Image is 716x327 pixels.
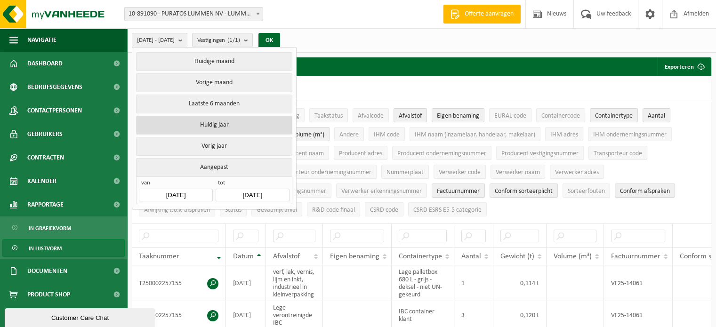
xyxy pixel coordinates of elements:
button: Verwerker adresVerwerker adres: Activate to sort [550,165,604,179]
button: IHM codeIHM code: Activate to sort [369,127,405,141]
span: Transporteur code [594,150,642,157]
span: 10-891090 - PURATOS LUMMEN NV - LUMMEN [124,7,263,21]
span: Factuurnummer [437,188,480,195]
span: EURAL code [494,112,526,120]
button: IHM ondernemingsnummerIHM ondernemingsnummer: Activate to sort [588,127,672,141]
span: Product Shop [27,283,70,306]
button: Laatste 6 maanden [136,95,292,113]
span: van [139,179,212,189]
button: Verwerker naamVerwerker naam: Activate to sort [491,165,545,179]
button: Aangepast [136,158,292,176]
iframe: chat widget [5,306,157,327]
button: AfvalcodeAfvalcode: Activate to sort [353,108,389,122]
button: NummerplaatNummerplaat: Activate to sort [381,165,429,179]
span: Contactpersonen [27,99,82,122]
button: AantalAantal: Activate to sort [643,108,670,122]
span: Dashboard [27,52,63,75]
button: OK [258,33,280,48]
button: Vorige maand [136,73,292,92]
span: Transporteur ondernemingsnummer [275,169,371,176]
span: Afvalstof [273,253,300,260]
span: R&D code finaal [312,207,355,214]
button: CSRD codeCSRD code: Activate to sort [365,202,403,216]
button: Vestigingen(1/1) [192,33,253,47]
button: Producent adresProducent adres: Activate to sort [334,146,387,160]
span: Aantal [461,253,481,260]
span: IHM ondernemingsnummer [593,131,667,138]
span: Afwijking t.o.v. afspraken [144,207,210,214]
button: Producent ondernemingsnummerProducent ondernemingsnummer: Activate to sort [392,146,491,160]
td: 1 [454,265,493,301]
span: Gebruikers [27,122,63,146]
button: Huidige maand [136,52,292,71]
button: Producent vestigingsnummerProducent vestigingsnummer: Activate to sort [496,146,584,160]
a: In lijstvorm [2,239,125,257]
span: Eigen benaming [330,253,379,260]
td: T250002257155 [132,265,226,301]
span: Containertype [399,253,442,260]
span: Taakstatus [314,112,343,120]
button: Gevaarlijk afval : Activate to sort [251,202,302,216]
span: Taaknummer [139,253,179,260]
button: Huidig jaar [136,116,292,135]
span: IHM naam (inzamelaar, handelaar, makelaar) [415,131,535,138]
span: Producent vestigingsnummer [501,150,579,157]
span: Contracten [27,146,64,169]
a: In grafiekvorm [2,219,125,237]
td: verf, lak, vernis, lijm en inkt, industrieel in kleinverpakking [266,265,323,301]
span: Conform sorteerplicht [495,188,553,195]
span: Containercode [541,112,580,120]
span: Andere [339,131,359,138]
button: ContainertypeContainertype: Activate to sort [590,108,638,122]
button: SorteerfoutenSorteerfouten: Activate to sort [563,183,610,198]
span: Verwerker erkenningsnummer [341,188,422,195]
button: IHM naam (inzamelaar, handelaar, makelaar)IHM naam (inzamelaar, handelaar, makelaar): Activate to... [410,127,540,141]
span: Offerte aanvragen [462,9,516,19]
button: Transporteur codeTransporteur code: Activate to sort [588,146,647,160]
span: In lijstvorm [29,239,62,257]
span: Containertype [595,112,633,120]
count: (1/1) [227,37,240,43]
button: CSRD ESRS E5-5 categorieCSRD ESRS E5-5 categorie: Activate to sort [408,202,487,216]
span: In grafiekvorm [29,219,71,237]
button: StatusStatus: Activate to sort [220,202,247,216]
span: Bedrijfsgegevens [27,75,82,99]
span: IHM code [374,131,400,138]
button: Verwerker erkenningsnummerVerwerker erkenningsnummer: Activate to sort [336,183,427,198]
td: VF25-14061 [604,265,673,301]
span: Rapportage [27,193,64,216]
span: Verwerker adres [555,169,599,176]
span: Status [225,207,241,214]
span: CSRD code [370,207,398,214]
span: Volume (m³) [292,131,324,138]
button: AfvalstofAfvalstof: Activate to sort [394,108,427,122]
button: Volume (m³)Volume (m³): Activate to sort [287,127,330,141]
button: Verwerker codeVerwerker code: Activate to sort [434,165,486,179]
button: Exporteren [657,57,710,76]
span: Datum [233,253,254,260]
button: IHM adresIHM adres: Activate to sort [545,127,583,141]
button: Vorig jaar [136,137,292,156]
span: 10-891090 - PURATOS LUMMEN NV - LUMMEN [125,8,263,21]
button: Conform afspraken : Activate to sort [615,183,675,198]
td: [DATE] [226,265,266,301]
span: Kalender [27,169,56,193]
span: Sorteerfouten [568,188,605,195]
span: Producent adres [339,150,382,157]
span: [DATE] - [DATE] [137,33,175,48]
span: CSRD ESRS E5-5 categorie [413,207,482,214]
span: Afvalcode [358,112,384,120]
span: Documenten [27,259,67,283]
span: Eigen benaming [437,112,479,120]
span: Vestigingen [197,33,240,48]
span: Volume (m³) [554,253,592,260]
span: Aantal [648,112,665,120]
td: 0,114 t [493,265,547,301]
button: ContainercodeContainercode: Activate to sort [536,108,585,122]
span: Verwerker code [439,169,481,176]
span: Gevaarlijk afval [257,207,297,214]
button: Conform sorteerplicht : Activate to sort [490,183,558,198]
button: [DATE] - [DATE] [132,33,187,47]
td: Lage palletbox 680 L - grijs - deksel - niet UN-gekeurd [392,265,454,301]
span: Navigatie [27,28,56,52]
